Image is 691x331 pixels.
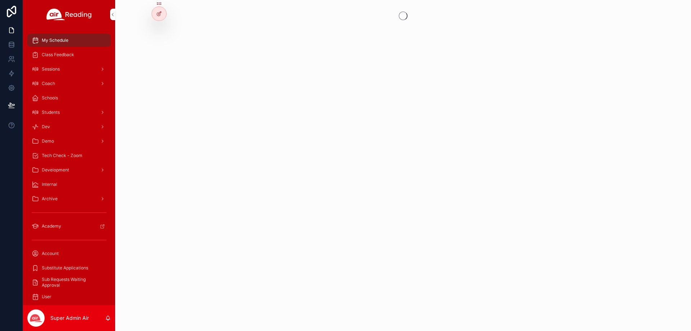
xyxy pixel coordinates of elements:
[42,223,61,229] span: Academy
[50,314,89,322] p: Super Admin Air
[27,120,111,133] a: Dev
[42,138,54,144] span: Demo
[23,29,115,305] div: scrollable content
[42,66,60,72] span: Sessions
[42,196,58,202] span: Archive
[42,37,68,43] span: My Schedule
[27,261,111,274] a: Substitute Applications
[27,247,111,260] a: Account
[42,182,57,187] span: Internal
[27,192,111,205] a: Archive
[42,251,59,256] span: Account
[27,77,111,90] a: Coach
[42,167,69,173] span: Development
[27,290,111,303] a: User
[27,149,111,162] a: Tech Check - Zoom
[42,109,60,115] span: Students
[27,276,111,289] a: Sub Requests Waiting Approval
[27,164,111,176] a: Development
[42,294,51,300] span: User
[27,135,111,148] a: Demo
[46,9,92,20] img: App logo
[27,63,111,76] a: Sessions
[42,153,82,158] span: Tech Check - Zoom
[42,265,88,271] span: Substitute Applications
[42,52,74,58] span: Class Feedback
[27,34,111,47] a: My Schedule
[27,91,111,104] a: Schools
[27,106,111,119] a: Students
[42,95,58,101] span: Schools
[27,48,111,61] a: Class Feedback
[27,178,111,191] a: Internal
[42,124,50,130] span: Dev
[42,81,55,86] span: Coach
[42,277,104,288] span: Sub Requests Waiting Approval
[27,220,111,233] a: Academy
